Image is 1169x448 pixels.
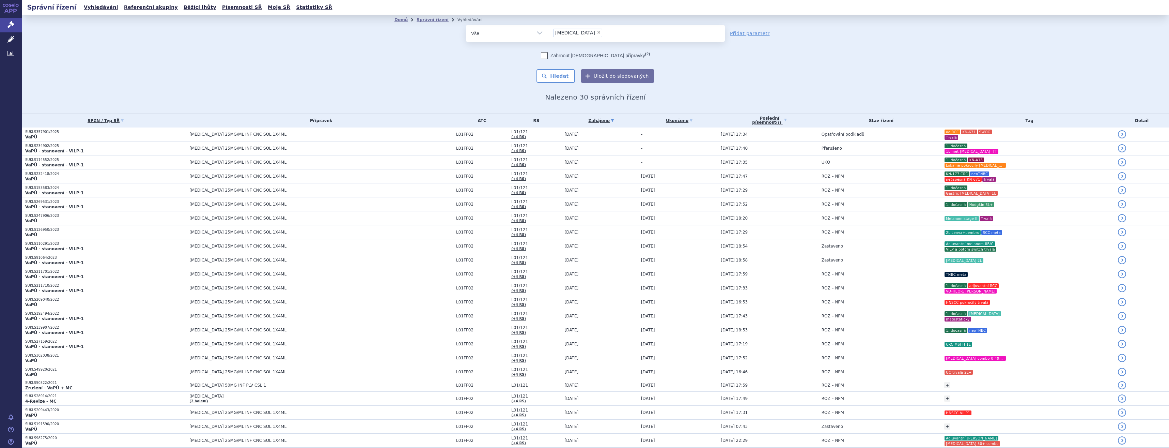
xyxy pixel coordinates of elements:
[511,413,526,417] a: (+4 RS)
[945,158,967,162] i: 1. dočasná
[511,317,526,320] a: (+4 RS)
[511,394,561,399] span: L01/121
[122,3,180,12] a: Referenční skupiny
[456,174,508,179] span: L01FF02
[511,353,561,358] span: L01/121
[645,52,650,56] abbr: (?)
[25,213,186,218] p: SUKLS247906/2023
[945,356,1006,361] i: [MEDICAL_DATA] combo 0-49% trvalá
[945,171,969,176] i: KN-177 CRC
[25,367,186,372] p: SUKLS49920/2021
[456,216,508,221] span: L01FF02
[1118,242,1126,250] a: detail
[25,144,186,148] p: SUKLS234902/2025
[641,188,655,193] span: [DATE]
[945,317,971,322] i: metastatický
[511,339,561,344] span: L01/121
[511,227,561,232] span: L01/121
[25,233,37,237] strong: VaPÚ
[945,163,1006,168] i: Lokálně pokročilý [MEDICAL_DATA]
[220,3,264,12] a: Písemnosti SŘ
[968,158,984,162] i: KN-A18
[721,314,748,318] span: [DATE] 17:43
[1118,326,1126,334] a: detail
[945,202,967,207] i: 1. dočasná
[511,255,561,260] span: L01/121
[1118,312,1126,320] a: detail
[981,230,1002,235] i: RCC meta
[511,269,561,274] span: L01/121
[25,394,186,399] p: SUKLS28914/2021
[456,328,508,332] span: L01FF02
[25,205,84,209] strong: VaPÚ - stanovení - VILP-1
[945,185,967,190] i: 1. dočasná
[457,15,492,25] li: Vyhledávání
[1118,256,1126,264] a: detail
[721,258,748,263] span: [DATE] 18:58
[511,144,561,148] span: L01/121
[25,283,186,288] p: SUKLS211710/2022
[25,330,84,335] strong: VaPÚ - stanovení - VILP-1
[945,241,995,246] i: Adjuvantní melanom IIB/C
[944,382,950,388] a: +
[189,410,360,415] span: [MEDICAL_DATA] 25MG/ML INF CNC SOL 1X4ML
[456,300,508,304] span: L01FF02
[822,328,844,332] span: ROZ – NPM
[189,399,208,403] a: (2 balení)
[945,191,997,196] i: Gastric [MEDICAL_DATA] 1L
[189,394,360,399] span: [MEDICAL_DATA]
[822,132,864,137] span: Opatřování podkladů
[822,356,844,360] span: ROZ – NPM
[511,241,561,246] span: L01/121
[182,3,218,12] a: Běžící lhůty
[822,230,844,235] span: ROZ – NPM
[189,356,360,360] span: [MEDICAL_DATA] 25MG/ML INF CNC SOL 1X4ML
[641,286,655,290] span: [DATE]
[511,135,526,139] a: (+4 RS)
[565,300,579,304] span: [DATE]
[456,160,508,165] span: L01FF02
[1118,200,1126,208] a: detail
[511,158,561,162] span: L01/121
[545,93,645,101] span: Nalezeno 30 správních řízení
[189,328,360,332] span: [MEDICAL_DATA] 25MG/ML INF CNC SOL 1X4ML
[25,353,186,358] p: SUKLS302038/2021
[822,244,843,249] span: Zastaveno
[945,216,979,221] i: Melanom stage II
[511,163,526,167] a: (+4 RS)
[822,272,844,277] span: ROZ – NPM
[581,69,654,83] button: Uložit do sledovaných
[945,247,996,252] i: VILP a potom switch trvalá
[25,288,84,293] strong: VaPÚ - stanovení - VILP-1
[565,328,579,332] span: [DATE]
[944,395,950,402] a: +
[945,300,990,305] i: HNSCC pokročilý trvalá
[456,258,508,263] span: L01FF02
[641,342,655,346] span: [DATE]
[25,227,186,232] p: SUKLS126950/2023
[822,202,844,207] span: ROZ – NPM
[721,370,748,374] span: [DATE] 16:46
[456,202,508,207] span: L01FF02
[604,28,608,37] input: [MEDICAL_DATA]
[565,314,579,318] span: [DATE]
[641,244,655,249] span: [DATE]
[721,286,748,290] span: [DATE] 17:33
[508,114,561,128] th: RS
[945,177,982,182] i: neúspěšná KN-671
[25,260,84,265] strong: VaPÚ - stanovení - VILP-1
[1118,186,1126,194] a: detail
[818,114,941,128] th: Stav řízení
[1118,158,1126,166] a: detail
[511,331,526,334] a: (+4 RS)
[641,396,655,401] span: [DATE]
[945,144,967,148] i: 1. dočasná
[565,286,579,290] span: [DATE]
[511,399,526,403] a: (+4 RS)
[822,286,844,290] span: ROZ – NPM
[25,241,186,246] p: SUKLS110291/2023
[1118,408,1126,417] a: detail
[721,114,818,128] a: Poslednípísemnost(?)
[641,300,655,304] span: [DATE]
[25,408,186,413] p: SUKLS209443/2020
